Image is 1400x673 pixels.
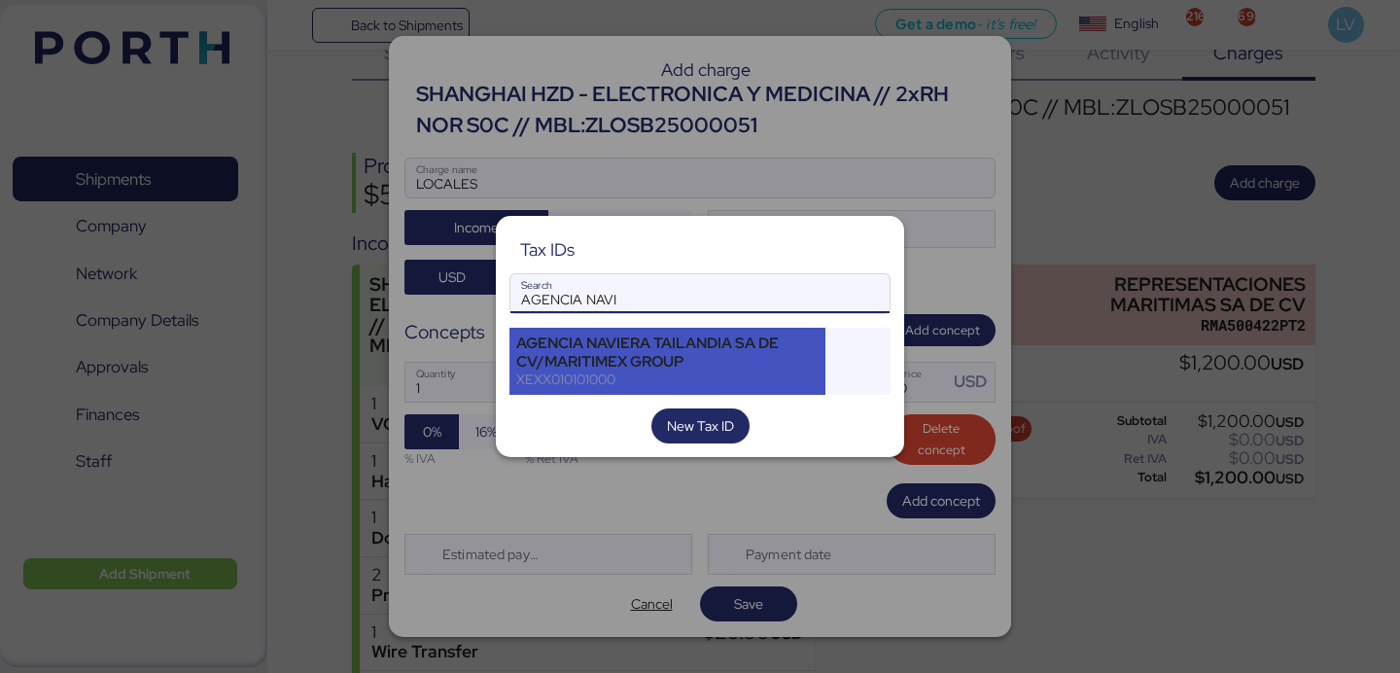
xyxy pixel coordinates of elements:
[651,408,750,443] button: New Tax ID
[516,371,819,388] div: XEXX010101000
[667,414,734,438] span: New Tax ID
[520,241,575,259] div: Tax IDs
[510,274,890,313] input: Search
[516,335,819,370] div: AGENCIA NAVIERA TAILANDIA SA DE CV/MARITIMEX GROUP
